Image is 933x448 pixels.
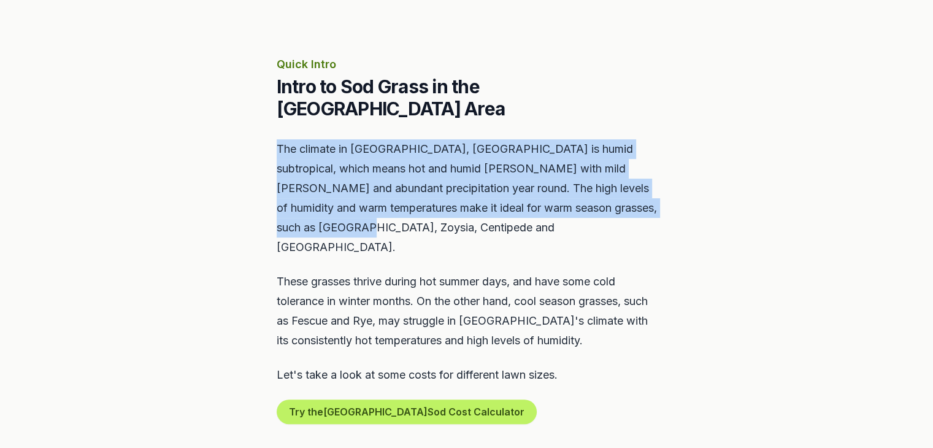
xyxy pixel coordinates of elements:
button: Try the[GEOGRAPHIC_DATA]Sod Cost Calculator [277,400,537,424]
p: The climate in [GEOGRAPHIC_DATA], [GEOGRAPHIC_DATA] is humid subtropical, which means hot and hum... [277,139,657,257]
p: Quick Intro [277,56,657,73]
h2: Intro to Sod Grass in the [GEOGRAPHIC_DATA] Area [277,75,657,120]
p: These grasses thrive during hot summer days, and have some cold tolerance in winter months. On th... [277,272,657,350]
p: Let's take a look at some costs for different lawn sizes. [277,365,657,385]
